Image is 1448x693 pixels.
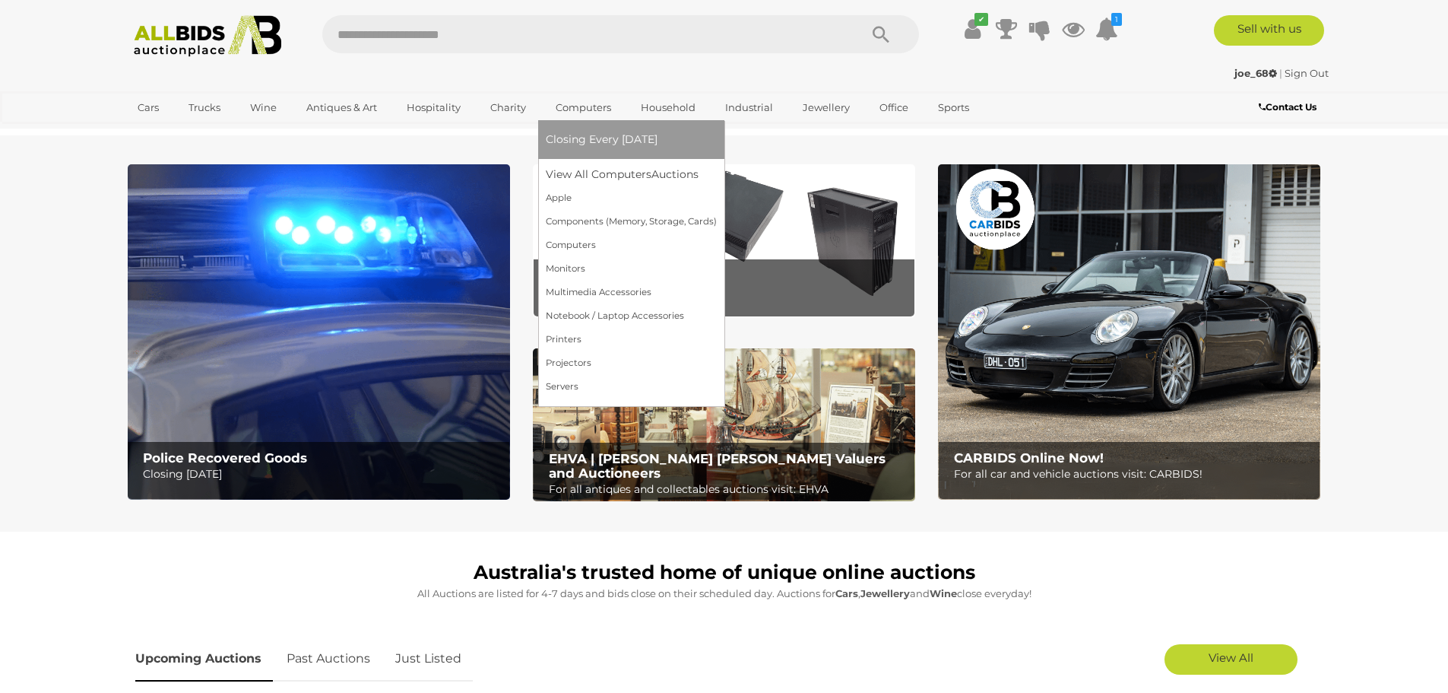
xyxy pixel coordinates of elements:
button: Search [843,15,919,53]
a: Antiques & Art [296,95,387,120]
p: For all car and vehicle auctions visit: CARBIDS! [954,465,1312,484]
strong: Wine [930,587,957,599]
strong: Cars [835,587,858,599]
strong: Jewellery [860,587,910,599]
a: Upcoming Auctions [135,637,273,682]
a: Contact Us [1259,99,1320,116]
img: Allbids.com.au [125,15,290,57]
a: Trucks [179,95,230,120]
a: Computers & IT Auction Computers & IT Auction Closing [DATE] [533,164,915,317]
p: Closing [DATE] [143,465,501,484]
h1: Australia's trusted home of unique online auctions [135,562,1313,583]
img: Computers & IT Auction [533,164,915,317]
b: EHVA | [PERSON_NAME] [PERSON_NAME] Valuers and Auctioneers [549,451,886,481]
a: Household [631,95,705,120]
a: joe_68 [1234,67,1279,79]
a: Wine [240,95,287,120]
a: Sports [928,95,979,120]
a: CARBIDS Online Now! CARBIDS Online Now! For all car and vehicle auctions visit: CARBIDS! [938,164,1320,500]
a: Cars [128,95,169,120]
span: View All [1209,650,1253,665]
i: ✔ [974,13,988,26]
strong: joe_68 [1234,67,1277,79]
a: [GEOGRAPHIC_DATA] [128,120,255,145]
a: Office [870,95,918,120]
b: Contact Us [1259,101,1317,113]
a: Jewellery [793,95,860,120]
i: 1 [1111,13,1122,26]
a: Hospitality [397,95,471,120]
b: Police Recovered Goods [143,450,307,466]
a: Charity [480,95,536,120]
a: Sign Out [1285,67,1329,79]
a: 1 [1095,15,1118,43]
img: CARBIDS Online Now! [938,164,1320,500]
a: Sell with us [1214,15,1324,46]
a: ✔ [962,15,984,43]
a: Just Listed [384,637,473,682]
a: Police Recovered Goods Police Recovered Goods Closing [DATE] [128,164,510,500]
b: CARBIDS Online Now! [954,450,1104,466]
a: View All [1164,644,1297,675]
p: Closing [DATE] [549,283,907,302]
img: Police Recovered Goods [128,164,510,500]
p: All Auctions are listed for 4-7 days and bids close on their scheduled day. Auctions for , and cl... [135,585,1313,602]
a: Past Auctions [275,637,382,682]
a: Computers [546,95,621,120]
p: For all antiques and collectables auctions visit: EHVA [549,480,907,499]
span: | [1279,67,1282,79]
a: EHVA | Evans Hastings Valuers and Auctioneers EHVA | [PERSON_NAME] [PERSON_NAME] Valuers and Auct... [533,348,915,502]
img: EHVA | Evans Hastings Valuers and Auctioneers [533,348,915,502]
a: Industrial [715,95,783,120]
